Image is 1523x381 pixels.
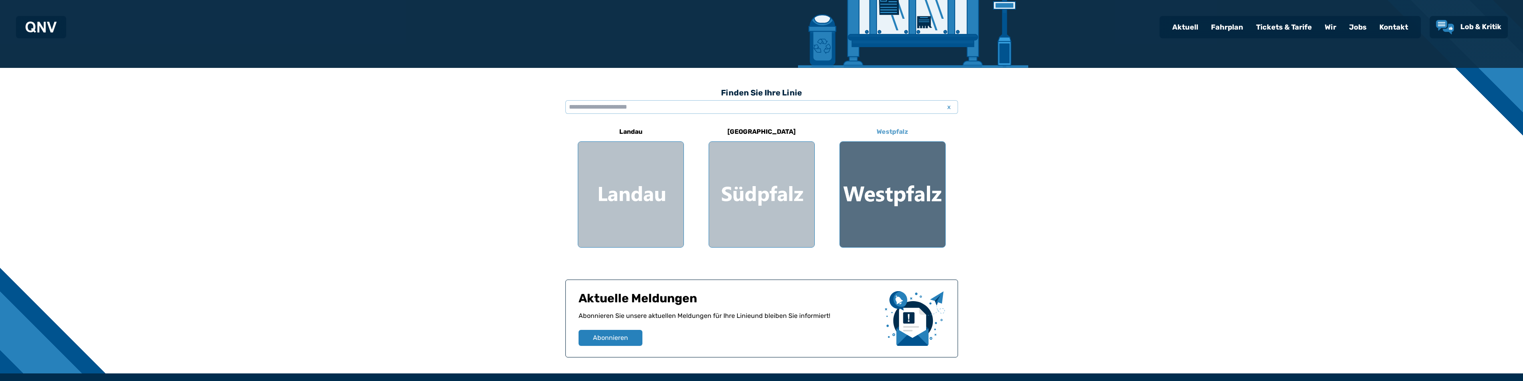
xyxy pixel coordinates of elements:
[26,19,57,35] a: QNV Logo
[840,122,946,248] a: Westpfalz Region Westpfalz
[944,102,955,112] span: x
[1436,20,1501,34] a: Lob & Kritik
[724,125,799,138] h6: [GEOGRAPHIC_DATA]
[26,22,57,33] img: QNV Logo
[873,125,911,138] h6: Westpfalz
[1318,17,1343,38] a: Wir
[1343,17,1373,38] a: Jobs
[579,311,879,330] p: Abonnieren Sie unsere aktuellen Meldungen für Ihre Linie und bleiben Sie informiert!
[1166,17,1205,38] a: Aktuell
[1205,17,1250,38] a: Fahrplan
[578,122,684,248] a: Landau Region Landau
[709,122,815,248] a: [GEOGRAPHIC_DATA] Region Südpfalz
[565,84,958,101] h3: Finden Sie Ihre Linie
[593,333,628,343] span: Abonnieren
[885,291,945,346] img: newsletter
[579,291,879,311] h1: Aktuelle Meldungen
[616,125,646,138] h6: Landau
[1250,17,1318,38] a: Tickets & Tarife
[1460,22,1501,31] span: Lob & Kritik
[1373,17,1414,38] a: Kontakt
[579,330,642,346] button: Abonnieren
